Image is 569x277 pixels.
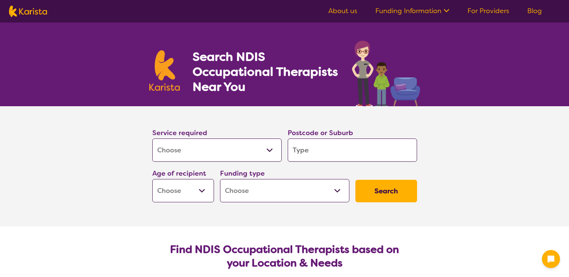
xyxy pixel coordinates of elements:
[527,6,542,15] a: Blog
[375,6,449,15] a: Funding Information
[152,169,206,178] label: Age of recipient
[152,128,207,137] label: Service required
[352,41,420,106] img: occupational-therapy
[288,138,417,162] input: Type
[355,180,417,202] button: Search
[149,50,180,91] img: Karista logo
[193,49,339,94] h1: Search NDIS Occupational Therapists Near You
[158,243,411,270] h2: Find NDIS Occupational Therapists based on your Location & Needs
[467,6,509,15] a: For Providers
[288,128,353,137] label: Postcode or Suburb
[9,6,47,17] img: Karista logo
[220,169,265,178] label: Funding type
[328,6,357,15] a: About us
